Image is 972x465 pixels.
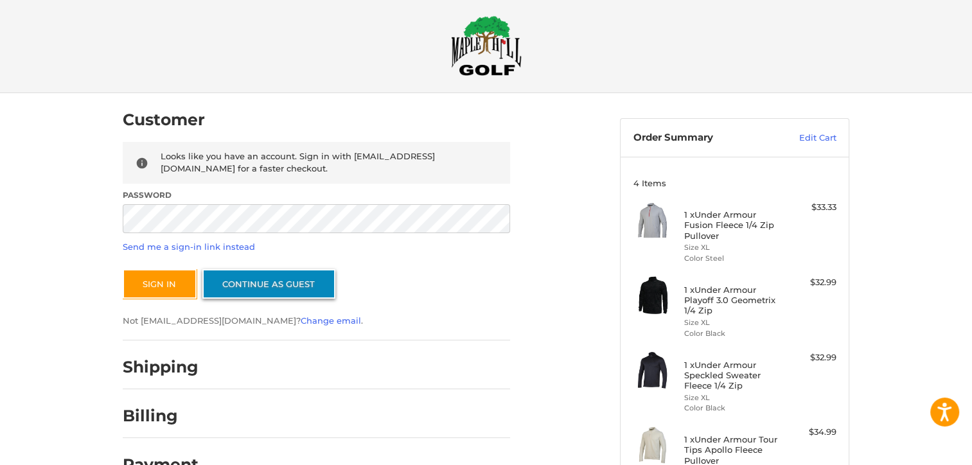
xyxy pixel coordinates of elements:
div: $34.99 [786,426,836,439]
a: Send me a sign-in link instead [123,241,255,252]
h2: Customer [123,110,205,130]
img: Maple Hill Golf [451,15,522,76]
span: Looks like you have an account. Sign in with [EMAIL_ADDRESS][DOMAIN_NAME] for a faster checkout. [161,151,435,174]
a: Edit Cart [772,132,836,145]
h3: 4 Items [633,178,836,188]
h4: 1 x Under Armour Speckled Sweater Fleece 1/4 Zip [684,360,782,391]
h2: Billing [123,406,198,426]
div: $32.99 [786,276,836,289]
li: Color Steel [684,253,782,264]
li: Size XL [684,242,782,253]
div: $32.99 [786,351,836,364]
a: Continue as guest [202,269,335,299]
h3: Order Summary [633,132,772,145]
li: Size XL [684,317,782,328]
li: Color Black [684,403,782,414]
h4: 1 x Under Armour Fusion Fleece 1/4 Zip Pullover [684,209,782,241]
a: Change email [301,315,361,326]
li: Size XL [684,392,782,403]
li: Color Black [684,328,782,339]
button: Sign In [123,269,197,299]
h4: 1 x Under Armour Playoff 3.0 Geometrix 1/4 Zip [684,285,782,316]
p: Not [EMAIL_ADDRESS][DOMAIN_NAME]? . [123,315,510,328]
h2: Shipping [123,357,199,377]
label: Password [123,189,510,201]
div: $33.33 [786,201,836,214]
